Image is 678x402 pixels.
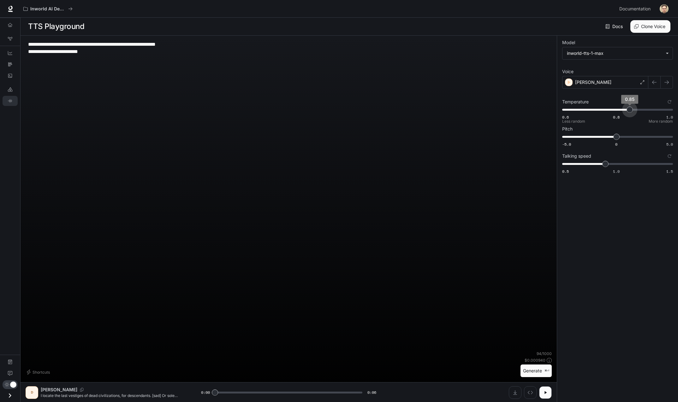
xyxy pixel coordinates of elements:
[537,351,552,356] p: 94 / 1000
[562,127,573,131] p: Pitch
[619,5,651,13] span: Documentation
[660,4,669,13] img: User avatar
[615,142,617,147] span: 0
[525,358,545,363] p: $ 0.000940
[617,3,655,15] a: Documentation
[3,20,18,30] a: Overview
[666,153,673,160] button: Reset to default
[562,119,585,123] p: Less random
[3,59,18,69] a: Traces
[3,34,18,44] a: Graph Registry
[562,142,571,147] span: -5.0
[509,386,521,399] button: Download audio
[3,71,18,81] a: Logs
[613,169,620,174] span: 1.0
[666,142,673,147] span: 5.0
[3,84,18,95] a: LLM Playground
[544,369,549,373] p: ⌘⏎
[562,100,589,104] p: Temperature
[3,389,17,402] button: Open drawer
[562,154,591,158] p: Talking speed
[41,387,77,393] p: [PERSON_NAME]
[41,393,186,398] p: I locate the last vestiges of dead civilizations, for descendants. [sad] Or sole survivors.
[27,387,37,398] div: D
[520,364,552,377] button: Generate⌘⏎
[658,3,670,15] button: User avatar
[604,20,625,33] a: Docs
[562,69,574,74] p: Voice
[77,388,86,392] button: Copy Voice ID
[666,98,673,105] button: Reset to default
[625,96,634,102] span: 0.85
[630,20,670,33] button: Clone Voice
[562,40,575,45] p: Model
[524,386,537,399] button: Inspect
[567,50,663,56] div: inworld-tts-1-max
[201,389,210,396] span: 0:00
[28,20,84,33] h1: TTS Playground
[3,357,18,367] a: Documentation
[367,389,376,396] span: 0:06
[649,119,673,123] p: More random
[575,79,611,85] p: [PERSON_NAME]
[666,169,673,174] span: 1.5
[30,6,66,12] p: Inworld AI Demos
[21,3,75,15] button: All workspaces
[562,114,569,120] span: 0.6
[562,169,569,174] span: 0.5
[562,47,673,59] div: inworld-tts-1-max
[3,96,18,106] a: TTS Playground
[613,114,620,120] span: 0.8
[10,381,16,388] span: Dark mode toggle
[3,48,18,58] a: Dashboards
[666,114,673,120] span: 1.0
[26,367,52,377] button: Shortcuts
[3,368,18,378] a: Feedback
